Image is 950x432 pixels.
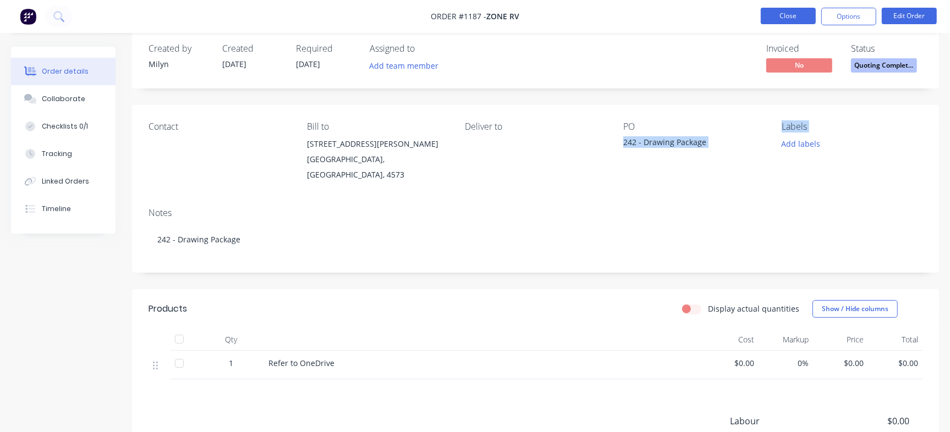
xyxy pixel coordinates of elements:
div: Required [296,43,356,54]
div: Invoiced [766,43,838,54]
span: $0.00 [828,414,909,428]
button: Tracking [11,140,116,168]
div: Labels [782,121,922,132]
div: Order details [42,67,89,76]
div: Linked Orders [42,176,89,186]
div: [GEOGRAPHIC_DATA], [GEOGRAPHIC_DATA], 4573 [307,152,448,182]
div: Milyn [149,58,209,70]
div: Qty [198,329,264,351]
button: Edit Order [882,8,937,24]
button: Show / Hide columns [812,300,898,318]
span: $0.00 [872,357,918,369]
button: Quoting Complet... [851,58,917,75]
img: Factory [20,8,36,25]
div: Notes [149,208,922,218]
div: Bill to [307,121,448,132]
div: [STREET_ADDRESS][PERSON_NAME] [307,136,448,152]
span: 0% [763,357,809,369]
div: 242 - Drawing Package [623,136,761,152]
div: Status [851,43,922,54]
div: [STREET_ADDRESS][PERSON_NAME][GEOGRAPHIC_DATA], [GEOGRAPHIC_DATA], 4573 [307,136,448,182]
span: $0.00 [709,357,754,369]
span: Zone RV [486,12,519,22]
button: Add team member [364,58,444,73]
span: [DATE] [222,59,246,69]
button: Checklists 0/1 [11,113,116,140]
div: Products [149,302,187,315]
div: Collaborate [42,94,85,104]
button: Close [761,8,816,24]
div: Total [868,329,922,351]
button: Add labels [776,136,826,151]
div: Created [222,43,283,54]
span: [DATE] [296,59,320,69]
div: Markup [759,329,813,351]
label: Display actual quantities [708,303,799,314]
button: Linked Orders [11,168,116,195]
div: Cost [704,329,759,351]
span: $0.00 [818,357,864,369]
div: 242 - Drawing Package [149,223,922,256]
span: No [766,58,832,72]
div: Checklists 0/1 [42,121,88,131]
button: Timeline [11,195,116,223]
div: Timeline [42,204,71,214]
button: Order details [11,58,116,85]
div: Price [814,329,868,351]
button: Options [821,8,876,25]
span: 1 [229,357,233,369]
div: PO [623,121,764,132]
button: Collaborate [11,85,116,113]
span: Quoting Complet... [851,58,917,72]
div: Assigned to [370,43,480,54]
button: Add team member [370,58,444,73]
div: Contact [149,121,289,132]
span: Labour [730,414,828,428]
div: Created by [149,43,209,54]
div: Deliver to [465,121,606,132]
div: Tracking [42,149,72,159]
span: Refer to OneDrive [268,358,334,368]
span: Order #1187 - [431,12,486,22]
